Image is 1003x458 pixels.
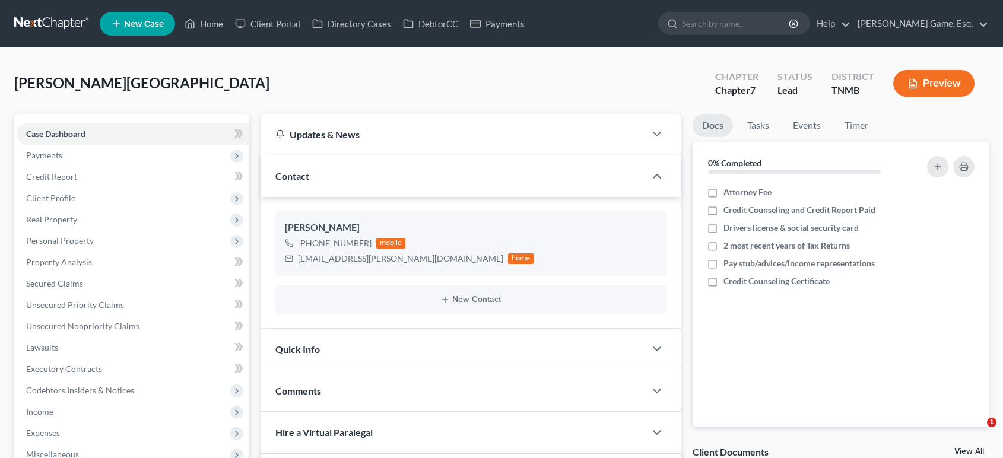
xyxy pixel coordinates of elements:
div: home [508,253,534,264]
a: Executory Contracts [17,358,249,380]
a: DebtorCC [397,13,464,34]
span: Secured Claims [26,278,83,288]
a: Payments [464,13,531,34]
span: Contact [275,170,309,182]
div: Lead [777,84,812,97]
a: Tasks [738,114,779,137]
a: Events [783,114,830,137]
span: Unsecured Nonpriority Claims [26,321,139,331]
div: [PHONE_NUMBER] [298,237,372,249]
a: Directory Cases [306,13,397,34]
span: Lawsuits [26,342,58,352]
a: Property Analysis [17,252,249,273]
a: Help [811,13,850,34]
div: TNMB [831,84,874,97]
a: Client Portal [229,13,306,34]
a: Secured Claims [17,273,249,294]
span: Income [26,406,53,416]
div: Chapter [715,70,758,84]
div: District [831,70,874,84]
a: Case Dashboard [17,123,249,145]
div: Client Documents [693,446,769,458]
div: mobile [376,238,406,249]
a: Credit Report [17,166,249,187]
div: Status [777,70,812,84]
a: Unsecured Nonpriority Claims [17,316,249,337]
span: [PERSON_NAME][GEOGRAPHIC_DATA] [14,74,269,91]
div: [PERSON_NAME] [285,221,657,235]
span: Real Property [26,214,77,224]
span: Case Dashboard [26,129,85,139]
span: 1 [987,418,996,427]
span: 7 [750,84,756,96]
a: Lawsuits [17,337,249,358]
button: Preview [893,70,975,97]
span: 2 most recent years of Tax Returns [723,240,850,252]
span: Credit Counseling Certificate [723,275,830,287]
div: Updates & News [275,128,631,141]
span: Payments [26,150,62,160]
a: [PERSON_NAME] Game, Esq. [852,13,988,34]
span: Hire a Virtual Paralegal [275,427,373,438]
span: Personal Property [26,236,94,246]
a: Unsecured Priority Claims [17,294,249,316]
span: Executory Contracts [26,364,102,374]
span: Credit Report [26,171,77,182]
div: Chapter [715,84,758,97]
span: Drivers license & social security card [723,222,859,234]
span: Client Profile [26,193,75,203]
span: Unsecured Priority Claims [26,300,124,310]
strong: 0% Completed [708,158,761,168]
iframe: Intercom live chat [963,418,991,446]
a: Docs [693,114,733,137]
span: Pay stub/advices/income representations [723,257,875,269]
a: Timer [835,114,878,137]
span: Property Analysis [26,257,92,267]
span: Codebtors Insiders & Notices [26,385,134,395]
input: Search by name... [682,12,791,34]
button: New Contact [285,295,657,304]
a: View All [954,447,984,456]
span: Credit Counseling and Credit Report Paid [723,204,875,216]
a: Home [179,13,229,34]
span: Expenses [26,428,60,438]
span: New Case [124,20,164,28]
span: Quick Info [275,343,320,355]
span: Comments [275,385,321,396]
div: [EMAIL_ADDRESS][PERSON_NAME][DOMAIN_NAME] [298,253,503,265]
span: Attorney Fee [723,186,772,198]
